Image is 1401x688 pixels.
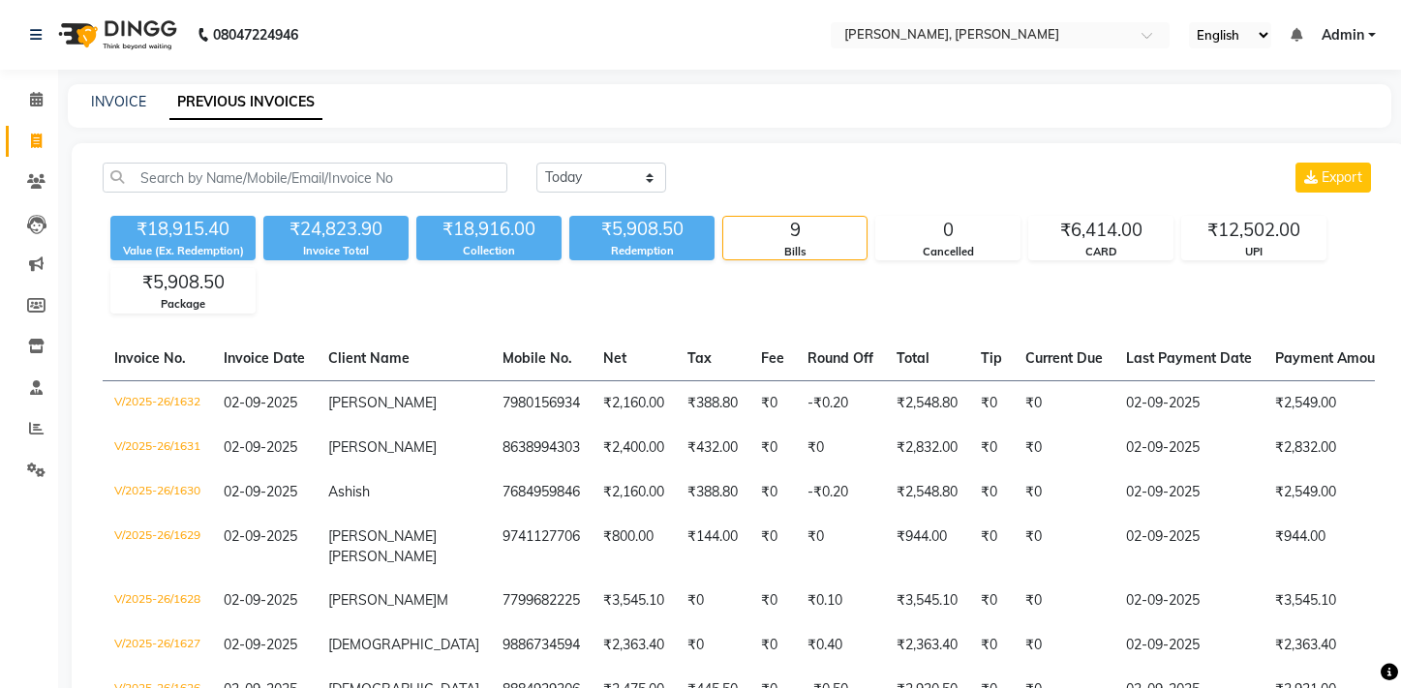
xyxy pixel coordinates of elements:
td: 02-09-2025 [1114,380,1264,426]
td: ₹2,160.00 [592,470,676,515]
td: 9741127706 [491,515,592,579]
td: ₹432.00 [676,426,749,470]
td: ₹0 [749,579,796,623]
div: ₹18,916.00 [416,216,562,243]
td: 02-09-2025 [1114,470,1264,515]
span: [PERSON_NAME] [328,394,437,411]
td: 7684959846 [491,470,592,515]
span: 02-09-2025 [224,527,297,545]
td: ₹0 [749,380,796,426]
td: ₹2,160.00 [592,380,676,426]
span: Invoice No. [114,349,186,367]
span: Ashish [328,483,370,500]
td: ₹0 [749,515,796,579]
td: V/2025-26/1627 [103,623,212,668]
span: M [437,591,448,609]
td: ₹0 [1014,380,1114,426]
span: Payment Amount [1275,349,1401,367]
div: ₹5,908.50 [111,269,255,296]
td: 02-09-2025 [1114,579,1264,623]
a: INVOICE [91,93,146,110]
span: Current Due [1025,349,1103,367]
span: 02-09-2025 [224,636,297,653]
span: [PERSON_NAME] [328,438,437,456]
td: V/2025-26/1630 [103,470,212,515]
td: V/2025-26/1628 [103,579,212,623]
td: -₹0.20 [796,380,885,426]
div: ₹24,823.90 [263,216,409,243]
td: ₹0 [969,579,1014,623]
span: Tax [687,349,712,367]
div: ₹5,908.50 [569,216,715,243]
td: ₹0 [749,470,796,515]
td: ₹0 [969,623,1014,668]
span: 02-09-2025 [224,591,297,609]
td: ₹0 [676,623,749,668]
td: V/2025-26/1631 [103,426,212,470]
td: ₹0 [969,380,1014,426]
td: ₹2,548.80 [885,380,969,426]
div: Bills [723,244,867,260]
td: ₹0 [1014,470,1114,515]
td: ₹0 [1014,579,1114,623]
td: ₹0.10 [796,579,885,623]
span: Client Name [328,349,410,367]
td: ₹388.80 [676,470,749,515]
td: ₹2,832.00 [885,426,969,470]
td: ₹0.40 [796,623,885,668]
td: ₹0 [796,515,885,579]
td: -₹0.20 [796,470,885,515]
td: ₹2,548.80 [885,470,969,515]
div: Cancelled [876,244,1020,260]
a: PREVIOUS INVOICES [169,85,322,120]
td: ₹3,545.10 [592,579,676,623]
div: ₹6,414.00 [1029,217,1173,244]
td: 7799682225 [491,579,592,623]
img: logo [49,8,182,62]
td: 02-09-2025 [1114,426,1264,470]
td: ₹800.00 [592,515,676,579]
span: 02-09-2025 [224,438,297,456]
div: 9 [723,217,867,244]
td: 9886734594 [491,623,592,668]
span: [PERSON_NAME] [328,548,437,565]
td: ₹2,363.40 [885,623,969,668]
td: ₹0 [969,470,1014,515]
div: Value (Ex. Redemption) [110,243,256,259]
td: V/2025-26/1629 [103,515,212,579]
td: ₹0 [1014,623,1114,668]
td: ₹0 [1014,426,1114,470]
span: Net [603,349,626,367]
td: ₹0 [676,579,749,623]
div: 0 [876,217,1020,244]
div: Package [111,296,255,313]
td: 8638994303 [491,426,592,470]
span: [PERSON_NAME] [328,591,437,609]
span: Export [1322,168,1362,186]
span: Last Payment Date [1126,349,1252,367]
td: ₹0 [749,426,796,470]
span: Fee [761,349,784,367]
td: V/2025-26/1632 [103,380,212,426]
span: [PERSON_NAME] [328,527,437,545]
span: Invoice Date [224,349,305,367]
td: ₹0 [969,515,1014,579]
td: ₹0 [796,426,885,470]
span: Tip [981,349,1002,367]
span: Round Off [807,349,873,367]
span: 02-09-2025 [224,394,297,411]
td: ₹0 [749,623,796,668]
td: 02-09-2025 [1114,515,1264,579]
span: Total [897,349,929,367]
td: ₹0 [1014,515,1114,579]
span: [DEMOGRAPHIC_DATA] [328,636,479,653]
div: ₹12,502.00 [1182,217,1325,244]
div: Collection [416,243,562,259]
td: ₹0 [969,426,1014,470]
div: ₹18,915.40 [110,216,256,243]
td: ₹144.00 [676,515,749,579]
button: Export [1295,163,1371,193]
td: ₹2,363.40 [592,623,676,668]
span: Mobile No. [503,349,572,367]
span: 02-09-2025 [224,483,297,500]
